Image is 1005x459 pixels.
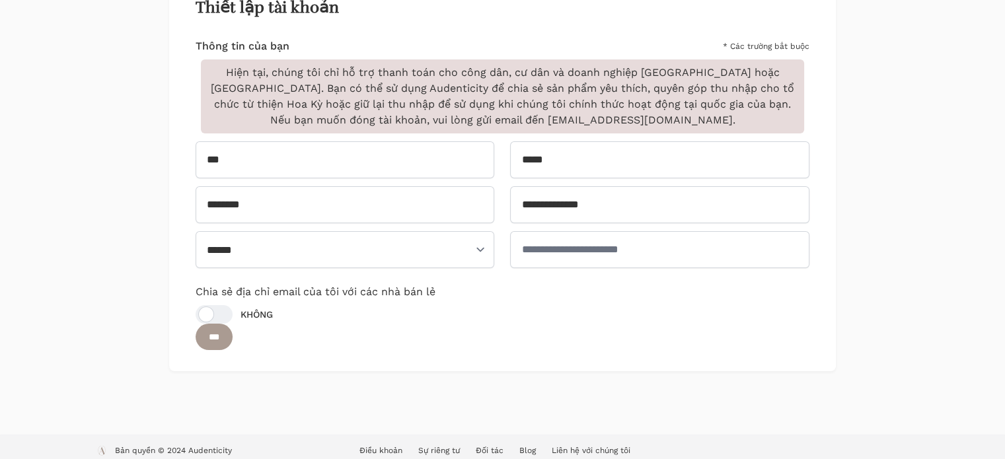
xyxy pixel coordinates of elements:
[551,446,630,455] a: Liên hệ với chúng tôi
[723,42,809,51] font: * Các trường bắt buộc
[359,446,402,455] a: Điều khoản
[196,40,289,52] font: Thông tin của bạn
[418,446,459,455] a: Sự riêng tư
[475,446,503,455] a: Đối tác
[519,446,535,455] a: Blog
[196,285,435,298] font: Chia sẻ địa chỉ email của tôi với các nhà bán lẻ
[115,446,232,455] font: Bản quyền © 2024 Audenticity
[241,309,273,320] font: KHÔNG
[211,66,794,126] font: Hiện tại, chúng tôi chỉ hỗ trợ thanh toán cho công dân, cư dân và doanh nghiệp [GEOGRAPHIC_DATA] ...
